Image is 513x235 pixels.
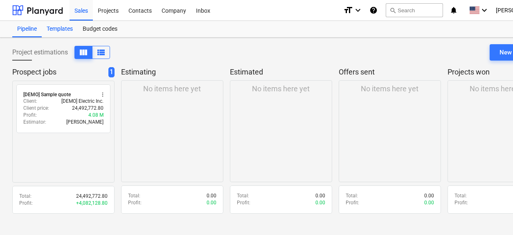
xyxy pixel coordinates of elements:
[96,47,106,57] span: View as columns
[339,67,438,77] p: Offers sent
[12,21,42,37] a: Pipeline
[144,84,201,94] p: No items here yet
[99,91,106,98] span: more_vert
[19,200,33,207] p: Profit :
[42,21,78,37] a: Templates
[252,84,310,94] p: No items here yet
[315,199,325,206] p: 0.00
[12,67,105,77] p: Prospect jobs
[353,5,363,15] i: keyboard_arrow_down
[237,192,249,199] p: Total :
[315,192,325,199] p: 0.00
[346,199,359,206] p: Profit :
[121,67,220,77] p: Estimating
[128,199,142,206] p: Profit :
[389,7,396,14] span: search
[76,193,108,200] p: 24,492,772.80
[23,105,49,112] p: Client price :
[346,192,358,199] p: Total :
[88,112,103,119] p: 4.08 M
[23,98,37,105] p: Client :
[12,46,110,59] div: Project estimations
[454,192,467,199] p: Total :
[23,112,37,119] p: Profit :
[72,105,103,112] p: 24,492,772.80
[128,192,140,199] p: Total :
[76,200,108,207] p: + 4,082,128.80
[369,5,378,15] i: Knowledge base
[207,192,216,199] p: 0.00
[207,199,216,206] p: 0.00
[450,5,458,15] i: notifications
[78,21,122,37] a: Budget codes
[79,47,88,57] span: View as columns
[472,196,513,235] iframe: Chat Widget
[108,67,115,77] span: 1
[386,3,443,17] button: Search
[230,67,329,77] p: Estimated
[23,91,71,98] div: [DEMO] Sample quote
[237,199,250,206] p: Profit :
[424,199,434,206] p: 0.00
[479,5,489,15] i: keyboard_arrow_down
[361,84,419,94] p: No items here yet
[66,119,103,126] p: [PERSON_NAME]
[343,5,353,15] i: format_size
[19,193,32,200] p: Total :
[454,199,468,206] p: Profit :
[424,192,434,199] p: 0.00
[23,119,46,126] p: Estimator :
[61,98,103,105] p: [DEMO] Electric Inc.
